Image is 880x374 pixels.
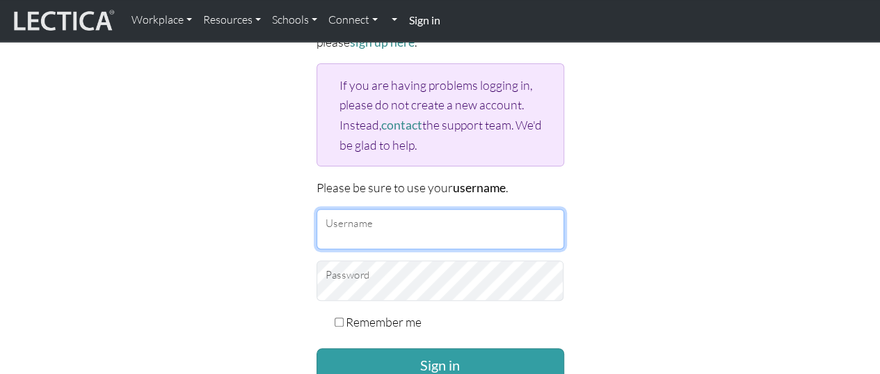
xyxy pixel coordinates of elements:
[10,8,115,34] img: lecticalive
[381,118,422,132] a: contact
[266,6,323,35] a: Schools
[317,209,564,249] input: Username
[403,6,445,36] a: Sign in
[323,6,383,35] a: Connect
[317,63,564,166] div: If you are having problems logging in, please do not create a new account. Instead, the support t...
[453,180,506,195] strong: username
[346,312,422,332] label: Remember me
[350,35,415,49] a: sign up here
[317,178,564,198] p: Please be sure to use your .
[408,13,440,26] strong: Sign in
[126,6,198,35] a: Workplace
[198,6,266,35] a: Resources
